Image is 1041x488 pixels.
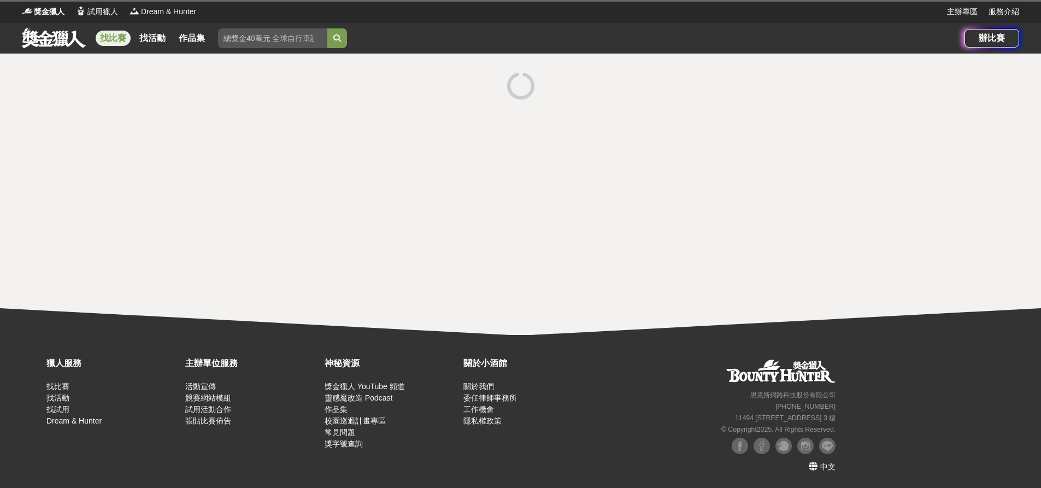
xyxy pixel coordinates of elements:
[325,405,348,414] a: 作品集
[185,382,216,391] a: 活動宣傳
[325,416,386,425] a: 校園巡迴計畫專區
[325,428,355,437] a: 常見問題
[46,393,69,402] a: 找活動
[721,426,836,433] small: © Copyright 2025 . All Rights Reserved.
[819,438,836,454] img: LINE
[185,405,231,414] a: 試用活動合作
[34,6,64,17] span: 獎金獵人
[22,5,33,16] img: Logo
[185,357,319,370] div: 主辦單位服務
[463,393,517,402] a: 委任律師事務所
[218,28,327,48] input: 總獎金40萬元 全球自行車設計比賽
[129,6,196,17] a: LogoDream & Hunter
[46,357,180,370] div: 獵人服務
[463,382,494,391] a: 關於我們
[46,416,102,425] a: Dream & Hunter
[325,357,458,370] div: 神秘資源
[325,439,363,448] a: 獎字號查詢
[325,393,392,402] a: 靈感魔改造 Podcast
[797,438,814,454] img: Instagram
[141,6,196,17] span: Dream & Hunter
[96,31,131,46] a: 找比賽
[129,5,140,16] img: Logo
[750,391,836,399] small: 恩克斯網路科技股份有限公司
[463,405,494,414] a: 工作機會
[732,438,748,454] img: Facebook
[75,6,118,17] a: Logo試用獵人
[775,403,836,410] small: [PHONE_NUMBER]
[22,6,64,17] a: Logo獎金獵人
[174,31,209,46] a: 作品集
[964,29,1019,48] a: 辦比賽
[46,382,69,391] a: 找比賽
[75,5,86,16] img: Logo
[185,393,231,402] a: 競賽網站模組
[775,438,792,454] img: Plurk
[87,6,118,17] span: 試用獵人
[463,416,502,425] a: 隱私權政策
[46,405,69,414] a: 找試用
[989,6,1019,17] a: 服務介紹
[135,31,170,46] a: 找活動
[754,438,770,454] img: Facebook
[325,382,405,391] a: 獎金獵人 YouTube 頻道
[463,357,597,370] div: 關於小酒館
[947,6,978,17] a: 主辦專區
[185,416,231,425] a: 張貼比賽佈告
[735,414,836,422] small: 11494 [STREET_ADDRESS] 3 樓
[820,462,836,471] span: 中文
